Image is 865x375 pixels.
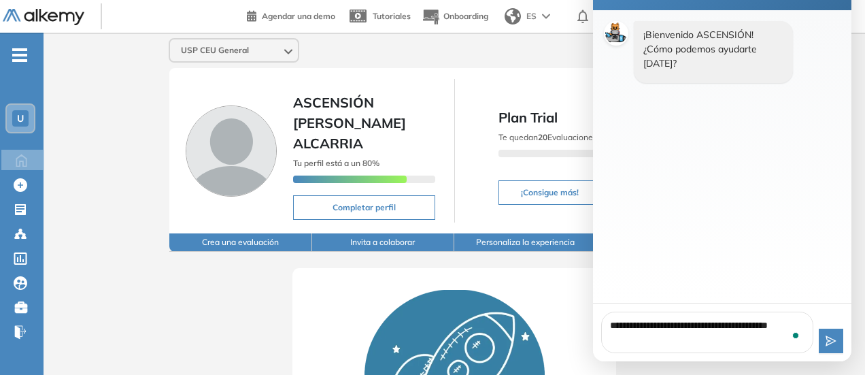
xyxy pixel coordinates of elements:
img: arrow [542,14,550,19]
span: ES [526,10,537,22]
span: USP CEU General [181,45,249,56]
span: ¡Bienvenido ASCENSIÓN! ¿Cómo podemos ayudarte [DATE]? [643,29,757,69]
button: Crea una evaluación [169,233,311,252]
img: Alky Avatar [604,21,628,46]
b: 20 [538,132,547,142]
img: world [505,8,521,25]
span: Agendar una demo [262,11,335,21]
a: Agendar una demo [247,7,335,23]
button: Invita a colaborar [312,233,454,252]
span: U [17,113,24,124]
span: send [826,336,836,346]
button: Personaliza la experiencia [454,233,596,252]
img: Logo [3,9,84,26]
button: ¡Consigue más! [498,180,602,205]
button: send [819,329,843,353]
img: Foto de perfil [186,105,277,197]
span: Tutoriales [373,11,411,21]
span: Te quedan Evaluaciones [498,132,597,142]
span: Onboarding [443,11,488,21]
i: - [12,54,27,56]
span: Tu perfil está a un 80% [293,158,379,168]
button: Completar perfil [293,195,435,220]
span: Plan Trial [498,108,720,128]
textarea: To enrich screen reader interactions, please activate Accessibility in Grammarly extension settings [601,312,813,353]
span: ASCENSIÓN [PERSON_NAME] ALCARRIA [293,94,406,152]
button: Onboarding [422,2,488,31]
